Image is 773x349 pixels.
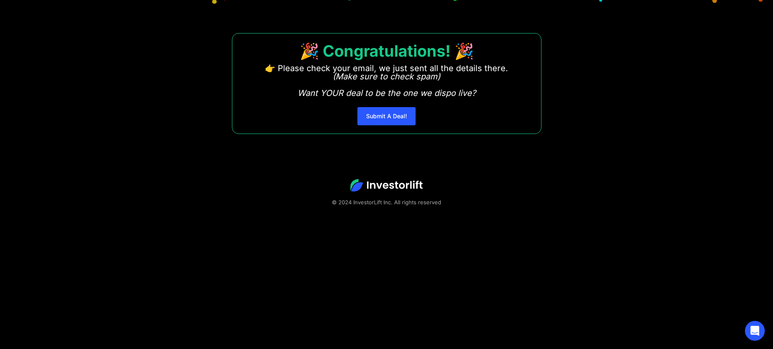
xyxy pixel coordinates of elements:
[298,72,476,98] em: (Make sure to check spam) Want YOUR deal to be the one we dispo live?
[357,107,416,125] a: Submit A Deal!
[745,321,765,341] div: Open Intercom Messenger
[300,41,474,60] strong: 🎉 Congratulations! 🎉
[29,198,744,206] div: © 2024 InvestorLift Inc. All rights reserved
[265,64,508,97] p: 👉 Please check your email, we just sent all the details there. ‍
